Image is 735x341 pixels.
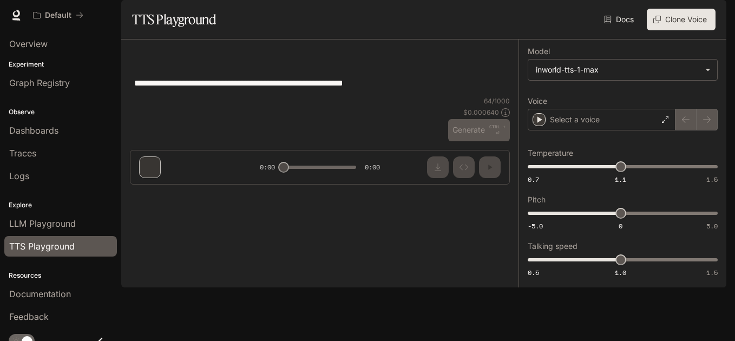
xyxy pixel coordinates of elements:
[536,64,700,75] div: inworld-tts-1-max
[550,114,600,125] p: Select a voice
[45,11,71,20] p: Default
[602,9,638,30] a: Docs
[615,175,626,184] span: 1.1
[484,96,510,106] p: 64 / 1000
[528,221,543,231] span: -5.0
[647,9,716,30] button: Clone Voice
[528,60,717,80] div: inworld-tts-1-max
[463,108,499,117] p: $ 0.000640
[528,175,539,184] span: 0.7
[28,4,88,26] button: All workspaces
[619,221,622,231] span: 0
[528,149,573,157] p: Temperature
[528,268,539,277] span: 0.5
[528,48,550,55] p: Model
[615,268,626,277] span: 1.0
[706,221,718,231] span: 5.0
[706,175,718,184] span: 1.5
[528,242,577,250] p: Talking speed
[528,97,547,105] p: Voice
[706,268,718,277] span: 1.5
[132,9,216,30] h1: TTS Playground
[528,196,546,204] p: Pitch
